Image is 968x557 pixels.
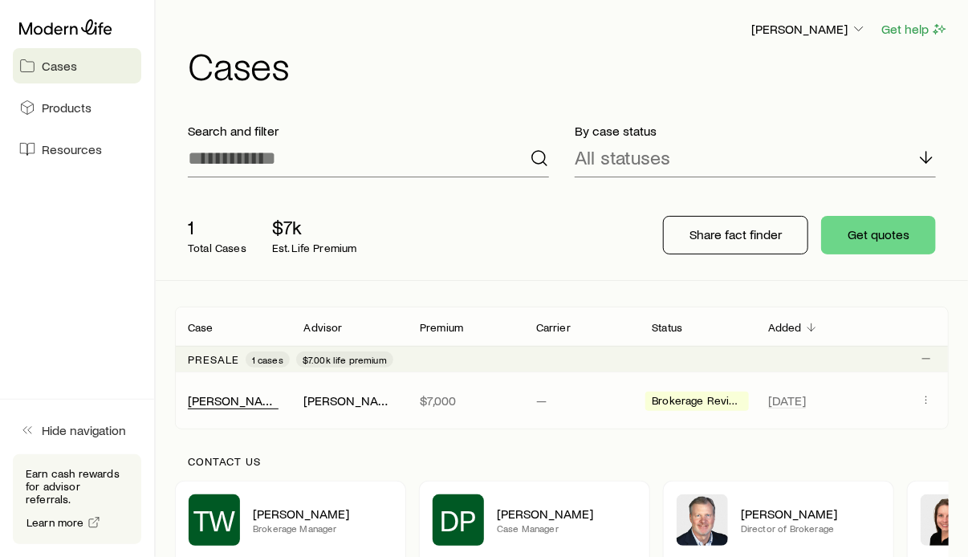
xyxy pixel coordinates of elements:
p: Case [188,321,214,334]
p: Presale [188,353,239,366]
span: TW [193,504,236,536]
a: [PERSON_NAME] [188,392,284,408]
span: $7.00k life premium [303,353,387,366]
button: Share fact finder [663,216,808,254]
a: Cases [13,48,141,83]
p: By case status [575,123,936,139]
div: Earn cash rewards for advisor referrals.Learn more [13,454,141,544]
p: Est. Life Premium [272,242,357,254]
a: Resources [13,132,141,167]
p: $7k [272,216,357,238]
div: Client cases [175,307,949,429]
button: [PERSON_NAME] [750,20,868,39]
span: Hide navigation [42,422,126,438]
span: [DATE] [768,392,806,409]
p: 1 [188,216,246,238]
p: [PERSON_NAME] [741,506,881,522]
p: — [536,392,627,409]
p: Carrier [536,321,571,334]
span: Cases [42,58,77,74]
span: Resources [42,141,102,157]
p: Status [652,321,682,334]
h1: Cases [188,46,949,84]
button: Get quotes [821,216,936,254]
p: Brokerage Manager [253,522,392,535]
span: Learn more [26,517,84,528]
p: Advisor [304,321,343,334]
button: Hide navigation [13,413,141,448]
div: [PERSON_NAME] [188,392,279,409]
p: [PERSON_NAME] [751,21,867,37]
p: Total Cases [188,242,246,254]
p: [PERSON_NAME] [497,506,637,522]
span: DP [441,504,477,536]
span: 1 cases [252,353,283,366]
img: Trey Wall [677,494,728,546]
p: Earn cash rewards for advisor referrals. [26,467,128,506]
p: [PERSON_NAME] [253,506,392,522]
div: [PERSON_NAME] [304,392,395,409]
p: All statuses [575,146,670,169]
p: Director of Brokerage [741,522,881,535]
span: Brokerage Review [652,394,742,411]
p: Contact us [188,455,936,468]
p: Case Manager [497,522,637,535]
p: Premium [420,321,463,334]
a: Products [13,90,141,125]
p: Search and filter [188,123,549,139]
p: $7,000 [420,392,510,409]
p: Share fact finder [689,226,782,242]
p: Added [768,321,802,334]
span: Products [42,100,92,116]
button: Get help [881,20,949,39]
